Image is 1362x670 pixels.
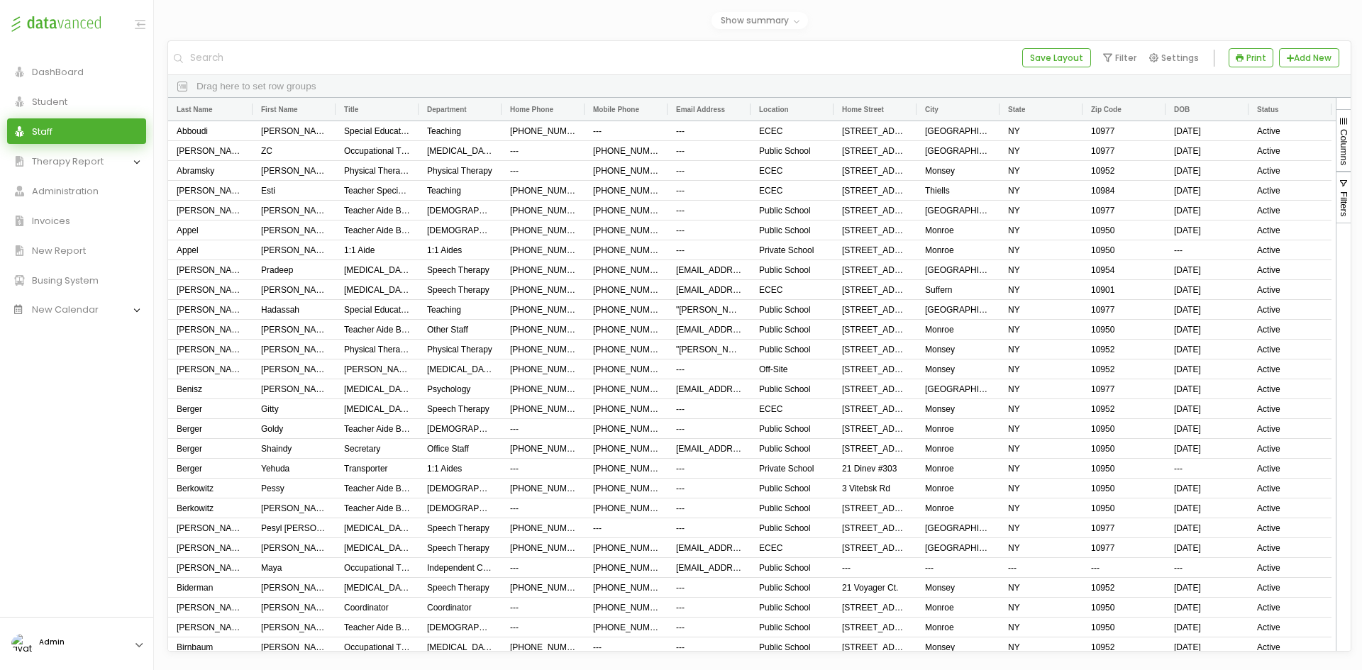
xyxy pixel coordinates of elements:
[7,208,146,233] a: Invoices
[336,141,419,160] div: Occupational Therapist
[1000,201,1083,220] div: NY
[419,320,502,339] div: Other Staff
[1166,379,1248,398] div: [DATE]
[917,320,1000,339] div: Monroe
[336,439,419,458] div: Secretary
[253,419,336,438] div: Goldy
[168,141,253,160] div: [PERSON_NAME]
[1083,141,1166,160] div: 10977
[1166,300,1248,319] div: [DATE]
[168,300,253,319] div: [PERSON_NAME]
[25,97,67,106] span: Student
[253,340,336,359] div: [PERSON_NAME]
[1083,220,1166,240] div: 10950
[917,121,1000,140] div: [GEOGRAPHIC_DATA]
[419,399,502,418] div: Speech Therapy
[419,419,502,438] div: [DEMOGRAPHIC_DATA] Paraprofessional
[917,459,1000,478] div: Monroe
[1083,240,1166,259] div: 10950
[502,121,585,140] div: [PHONE_NUMBER]
[1083,379,1166,398] div: 10977
[1248,320,1331,339] div: Active
[585,419,668,438] div: [PHONE_NUMBER]
[585,399,668,418] div: [PHONE_NUMBER]
[834,340,917,359] div: [STREET_ADDRESS]
[168,181,253,200] div: [PERSON_NAME]
[585,320,668,339] div: [PHONE_NUMBER]
[1166,220,1248,240] div: [DATE]
[168,161,1331,181] div: Press SPACE to select this row.
[1022,48,1090,67] button: Save Layout
[751,320,834,339] div: Public School
[668,181,751,200] div: ---
[1166,320,1248,339] div: [DATE]
[917,340,1000,359] div: Monsey
[668,340,751,359] div: "[PERSON_NAME] courtesy of" <[EMAIL_ADDRESS][DOMAIN_NAME]>
[668,419,751,438] div: ---
[585,379,668,398] div: [PHONE_NUMBER]
[253,379,336,398] div: [PERSON_NAME]
[668,240,751,259] div: ---
[751,240,834,259] div: Private School
[917,280,1000,299] div: Suffern
[1083,320,1166,339] div: 10950
[751,359,834,379] div: Off-Site
[834,419,917,438] div: [STREET_ADDRESS][PERSON_NAME]
[419,459,502,478] div: 1:1 Aides
[751,141,834,160] div: Public School
[1248,439,1331,458] div: Active
[585,201,668,220] div: [PHONE_NUMBER]
[168,379,1331,399] div: Press SPACE to select this row.
[1000,399,1083,418] div: NY
[1248,379,1331,398] div: Active
[502,280,585,299] div: [PHONE_NUMBER]
[168,459,253,478] div: Berger
[917,419,1000,438] div: Monroe
[1000,260,1083,279] div: NY
[1248,300,1331,319] div: Active
[834,280,917,299] div: [STREET_ADDRESS]
[1248,280,1331,299] div: Active
[917,161,1000,180] div: Monsey
[1248,220,1331,240] div: Active
[502,260,585,279] div: [PHONE_NUMBER]
[168,161,253,180] div: Abramsky
[1248,359,1331,379] div: Active
[834,439,917,458] div: [STREET_ADDRESS]
[751,459,834,478] div: Private School
[168,201,253,220] div: [PERSON_NAME]
[834,379,917,398] div: [STREET_ADDRESS]
[168,340,1331,359] div: Press SPACE to select this row.
[336,280,419,299] div: [MEDICAL_DATA]
[7,118,146,144] a: Staff
[751,340,834,359] div: Public School
[834,260,917,279] div: [STREET_ADDRESS]
[419,240,502,259] div: 1:1 Aides
[751,300,834,319] div: Public School
[419,260,502,279] div: Speech Therapy
[751,220,834,240] div: Public School
[336,359,419,379] div: [PERSON_NAME]
[668,121,751,140] div: ---
[1083,201,1166,220] div: 10977
[585,280,668,299] div: [PHONE_NUMBER]
[585,240,668,259] div: [PHONE_NUMBER]
[502,320,585,339] div: [PHONE_NUMBER]
[7,238,146,263] a: New Report
[1083,399,1166,418] div: 10952
[585,459,668,478] div: [PHONE_NUMBER]
[1248,240,1331,259] div: Active
[419,220,502,240] div: [DEMOGRAPHIC_DATA] Paraprofessional
[1143,48,1205,67] button: Settings
[668,459,751,478] div: ---
[1000,181,1083,200] div: NY
[917,141,1000,160] div: [GEOGRAPHIC_DATA]
[1248,419,1331,438] div: Active
[168,399,1331,419] div: Press SPACE to select this row.
[7,89,146,114] a: Student
[1083,121,1166,140] div: 10977
[1000,220,1083,240] div: NY
[419,141,502,160] div: [MEDICAL_DATA]
[834,161,917,180] div: [STREET_ADDRESS][PERSON_NAME]
[1000,141,1083,160] div: NY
